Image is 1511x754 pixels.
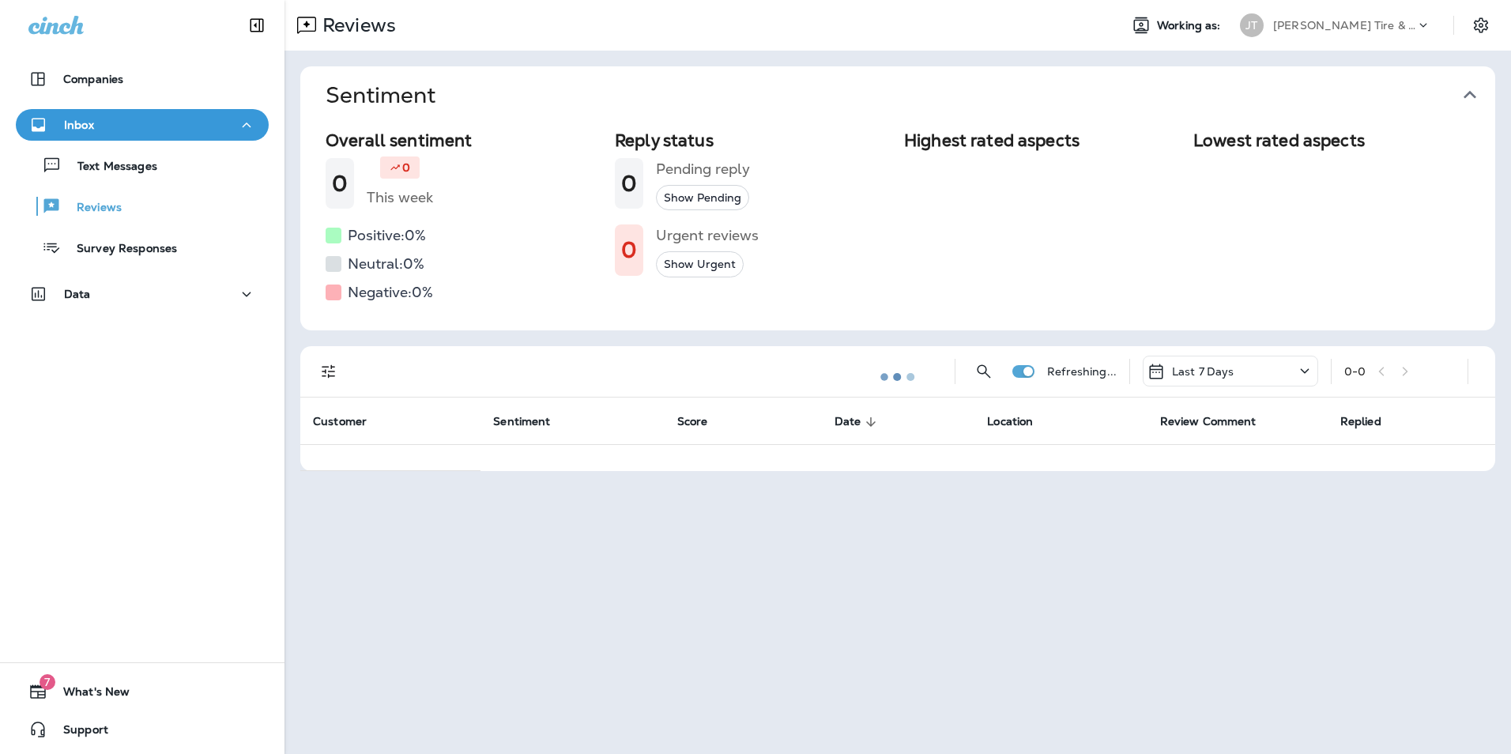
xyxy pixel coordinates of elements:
[40,674,55,690] span: 7
[16,63,269,95] button: Companies
[61,201,122,216] p: Reviews
[64,119,94,131] p: Inbox
[47,685,130,704] span: What's New
[235,9,279,41] button: Collapse Sidebar
[16,278,269,310] button: Data
[16,109,269,141] button: Inbox
[16,676,269,707] button: 7What's New
[16,714,269,745] button: Support
[61,242,177,257] p: Survey Responses
[16,149,269,182] button: Text Messages
[63,73,123,85] p: Companies
[16,231,269,264] button: Survey Responses
[64,288,91,300] p: Data
[16,190,269,223] button: Reviews
[62,160,157,175] p: Text Messages
[47,723,108,742] span: Support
